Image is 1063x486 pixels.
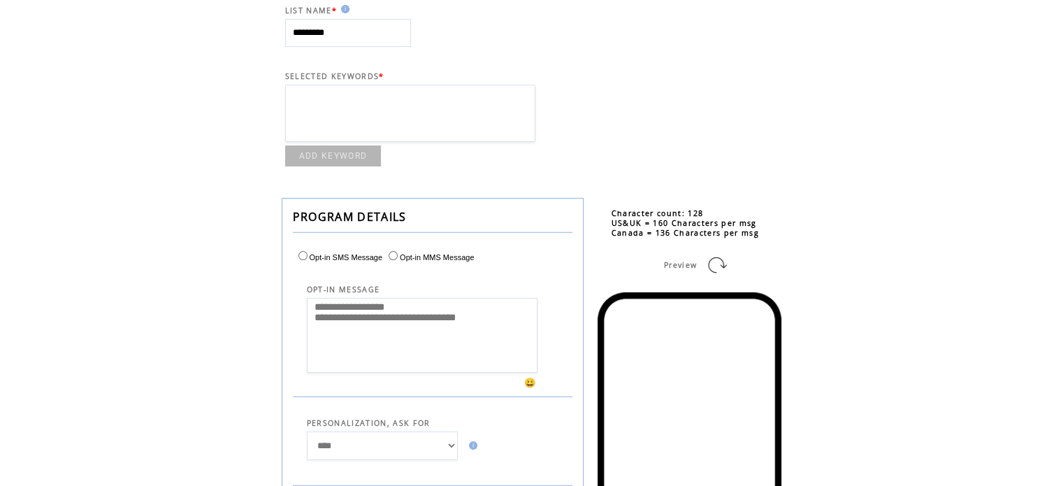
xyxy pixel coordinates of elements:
[389,251,398,260] input: Opt-in MMS Message
[293,209,407,224] span: PROGRAM DETAILS
[285,71,379,81] span: SELECTED KEYWORDS
[337,5,349,13] img: help.gif
[307,285,380,294] span: OPT-IN MESSAGE
[612,208,704,218] span: Character count: 128
[664,260,697,270] span: Preview
[295,253,383,262] label: Opt-in SMS Message
[285,6,332,15] span: LIST NAME
[612,228,759,238] span: Canada = 136 Characters per msg
[524,376,537,389] span: 😀
[285,145,382,166] a: ADD KEYWORD
[298,251,308,260] input: Opt-in SMS Message
[465,441,477,450] img: help.gif
[307,418,431,428] span: PERSONALIZATION, ASK FOR
[385,253,474,262] label: Opt-in MMS Message
[612,218,757,228] span: US&UK = 160 Characters per msg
